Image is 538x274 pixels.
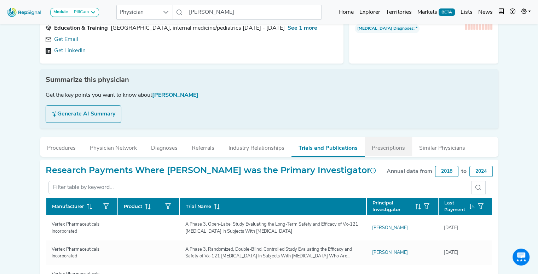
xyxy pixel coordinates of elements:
div: 2024 [469,166,493,177]
span: Summarize this physician [46,75,129,85]
a: [PERSON_NAME] [372,226,408,230]
div: Vertex Pharmaceuticals Incorporated [47,246,117,260]
a: Explorer [357,5,383,19]
button: ModulePillCam [50,8,99,17]
div: A Phase 3, Open-Label Study Evaluating the Long-Term Safety and Efficacy of Vx-121 [MEDICAL_DATA]... [181,221,365,234]
div: to [461,167,467,176]
button: Prescriptions [365,137,412,156]
span: Physician [117,5,159,19]
button: Trials and Publications [291,137,365,157]
div: Duke University Hospital Residency, internal medicine/pediatrics 2002 - 2004 [111,24,285,32]
a: [PERSON_NAME] [372,250,408,255]
button: Intel Book [496,5,507,19]
a: Get LinkedIn [54,47,86,55]
a: Territories [383,5,415,19]
span: [PERSON_NAME] [152,93,198,98]
a: News [475,5,496,19]
button: Diagnoses [144,137,185,156]
span: See 1 more [288,25,317,31]
button: Generate AI Summary [46,105,121,123]
button: Procedures [40,137,83,156]
div: A Phase 3, Randomized, Double-Blind, Controlled Study Evaluating the Efficacy and Safety of Vx-12... [181,246,365,260]
span: Principal Investigator [372,199,412,213]
button: Similar Physicians [412,137,472,156]
div: Vertex Pharmaceuticals Incorporated [47,221,117,234]
button: Referrals [185,137,221,156]
a: Lists [458,5,475,19]
span: BETA [439,8,455,16]
button: Industry Relationships [221,137,291,156]
span: Last Payment [444,199,467,213]
div: [DATE] [440,225,462,231]
span: [MEDICAL_DATA] Diagnoses [357,25,413,32]
div: Get the key points you want to know about [46,91,493,100]
div: Annual data from [387,167,432,176]
div: [DATE] [440,249,462,256]
span: Manufacturer [52,203,84,210]
a: Home [336,5,357,19]
div: PillCam [71,10,89,15]
div: 2018 [435,166,458,177]
h2: Research Payments Where [PERSON_NAME] was the Primary Investigator [46,165,376,175]
span: Product [124,203,142,210]
input: Filter table by keyword... [48,181,472,194]
a: MarketsBETA [415,5,458,19]
input: Search a physician [186,5,321,20]
button: Physician Network [83,137,144,156]
span: Trial Name [186,203,211,210]
div: Education & Training [54,24,108,32]
strong: Module [53,10,68,14]
a: Get Email [54,35,78,44]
